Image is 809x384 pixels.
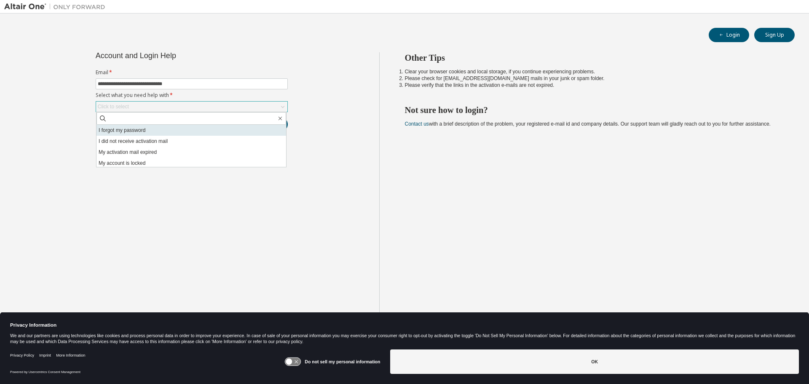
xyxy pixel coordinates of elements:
[98,103,129,110] div: Click to select
[405,121,771,127] span: with a brief description of the problem, your registered e-mail id and company details. Our suppo...
[96,52,249,59] div: Account and Login Help
[96,92,288,99] label: Select what you need help with
[96,102,287,112] div: Click to select
[709,28,749,42] button: Login
[405,75,780,82] li: Please check for [EMAIL_ADDRESS][DOMAIN_NAME] mails in your junk or spam folder.
[405,105,780,115] h2: Not sure how to login?
[405,52,780,63] h2: Other Tips
[405,68,780,75] li: Clear your browser cookies and local storage, if you continue experiencing problems.
[405,121,429,127] a: Contact us
[4,3,110,11] img: Altair One
[754,28,795,42] button: Sign Up
[96,125,286,136] li: I forgot my password
[96,69,288,76] label: Email
[405,82,780,89] li: Please verify that the links in the activation e-mails are not expired.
